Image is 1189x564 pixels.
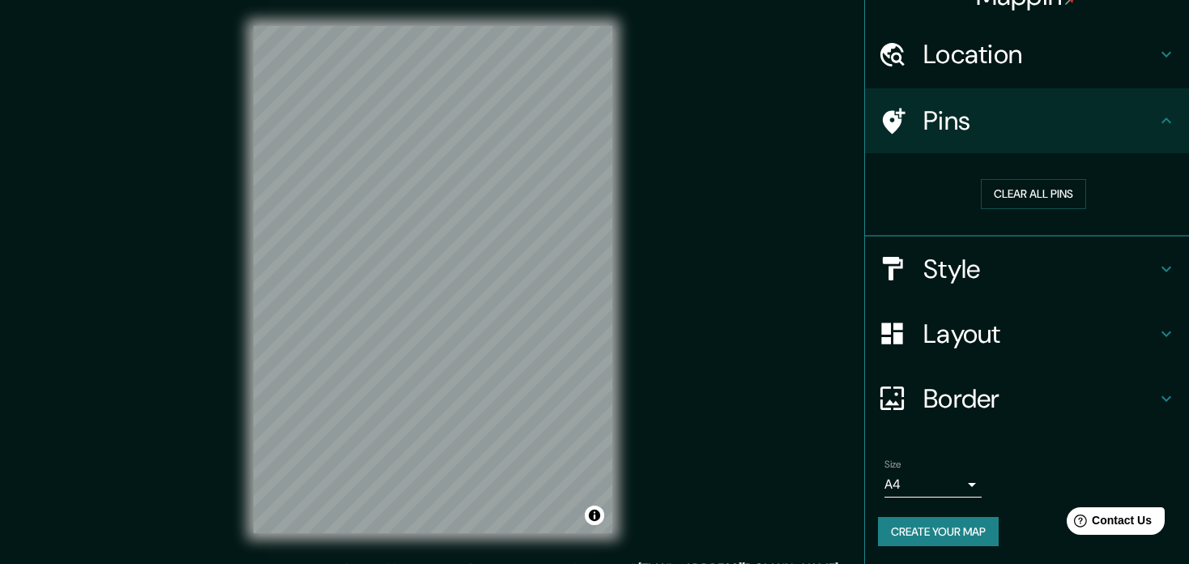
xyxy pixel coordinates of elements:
[884,472,982,498] div: A4
[923,105,1157,137] h4: Pins
[254,26,612,533] canvas: Map
[585,506,604,525] button: Toggle attribution
[923,318,1157,350] h4: Layout
[981,179,1086,209] button: Clear all pins
[865,366,1189,431] div: Border
[865,301,1189,366] div: Layout
[923,38,1157,70] h4: Location
[865,237,1189,301] div: Style
[865,88,1189,153] div: Pins
[865,22,1189,87] div: Location
[923,253,1157,285] h4: Style
[884,457,901,471] label: Size
[878,517,999,547] button: Create your map
[923,382,1157,415] h4: Border
[1045,501,1171,546] iframe: Help widget launcher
